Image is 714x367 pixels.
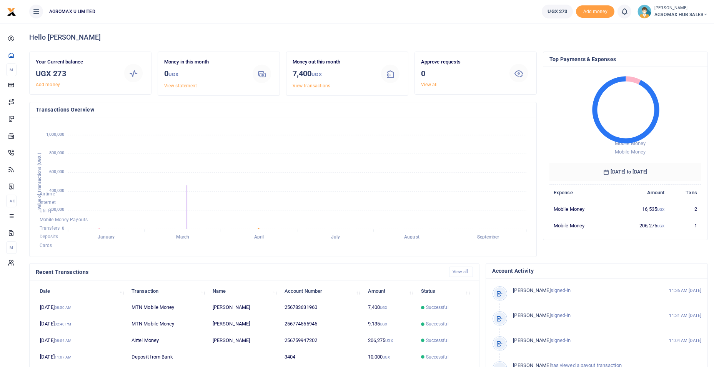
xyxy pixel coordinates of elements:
a: View statement [164,83,197,88]
li: M [6,63,17,76]
th: Account Number: activate to sort column ascending [280,283,364,299]
small: UGX [380,322,387,326]
span: Successful [426,320,449,327]
tspan: August [404,235,419,240]
span: Cards [40,243,52,248]
li: Ac [6,195,17,207]
p: Your Current balance [36,58,116,66]
th: Txns [669,184,701,201]
small: UGX [380,305,387,310]
tspan: 0 [62,226,64,231]
tspan: March [176,235,190,240]
p: signed-in [513,337,654,345]
span: Airtime [40,191,55,197]
tspan: 800,000 [49,151,64,156]
td: 7,400 [363,299,416,316]
span: Successful [426,354,449,360]
h4: Top Payments & Expenses [549,55,701,63]
tspan: July [331,235,340,240]
tspan: 400,000 [49,188,64,193]
td: 206,275 [363,332,416,349]
small: UGX [385,339,393,343]
small: 08:04 AM [55,339,72,343]
small: 02:40 PM [55,322,72,326]
h3: 0 [421,68,501,79]
span: Add money [576,5,614,18]
td: Mobile Money [549,201,614,217]
td: 206,275 [614,217,669,234]
small: UGX [657,207,664,212]
span: Deposits [40,234,58,240]
td: 16,535 [614,201,669,217]
span: Mobile Money [615,140,646,146]
td: [DATE] [36,316,127,332]
td: 256759947202 [280,332,364,349]
td: [DATE] [36,349,127,365]
td: 2 [669,201,701,217]
a: UGX 273 [542,5,573,18]
tspan: 600,000 [49,170,64,175]
th: Name: activate to sort column ascending [208,283,280,299]
td: Mobile Money [549,217,614,234]
text: Value of Transactions (UGX ) [37,153,42,210]
td: Airtel Money [127,332,208,349]
img: logo-small [7,7,16,17]
small: 11:36 AM [DATE] [669,287,701,294]
tspan: April [254,235,264,240]
td: 10,000 [363,349,416,365]
tspan: September [477,235,500,240]
td: [PERSON_NAME] [208,299,280,316]
th: Transaction: activate to sort column ascending [127,283,208,299]
th: Date: activate to sort column descending [36,283,127,299]
td: 256774555945 [280,316,364,332]
td: 1 [669,217,701,234]
li: Toup your wallet [576,5,614,18]
small: UGX [657,224,664,228]
th: Amount: activate to sort column ascending [363,283,416,299]
th: Amount [614,184,669,201]
li: M [6,241,17,254]
img: profile-user [637,5,651,18]
small: 11:31 AM [DATE] [669,312,701,319]
small: UGX [311,72,321,77]
a: View transactions [293,83,331,88]
h3: UGX 273 [36,68,116,79]
a: profile-user [PERSON_NAME] AGROMAX HUB SALES [637,5,708,18]
td: [PERSON_NAME] [208,316,280,332]
p: Money out this month [293,58,373,66]
td: 256783631960 [280,299,364,316]
a: View all [421,82,438,87]
h4: Transactions Overview [36,105,530,114]
small: 11:07 AM [55,355,72,359]
a: Add money [576,8,614,14]
a: Add money [36,82,60,87]
td: [DATE] [36,299,127,316]
span: Internet [40,200,56,205]
small: UGX [168,72,178,77]
small: [PERSON_NAME] [654,5,708,12]
p: Money in this month [164,58,245,66]
th: Status: activate to sort column ascending [416,283,473,299]
span: Transfers [40,225,60,231]
li: Wallet ballance [539,5,576,18]
h4: Account Activity [492,267,701,275]
a: logo-small logo-large logo-large [7,8,16,14]
span: [PERSON_NAME] [513,312,550,318]
span: AGROMAX U LIMITED [46,8,98,15]
span: Mobile Money Payouts [40,217,88,222]
small: UGX [383,355,390,359]
span: Mobile Money [615,149,646,155]
h3: 0 [164,68,245,80]
td: 9,135 [363,316,416,332]
h6: [DATE] to [DATE] [549,163,701,181]
td: [DATE] [36,332,127,349]
span: Successful [426,337,449,344]
small: 08:50 AM [55,305,72,310]
span: AGROMAX HUB SALES [654,11,708,18]
h3: 7,400 [293,68,373,80]
th: Expense [549,184,614,201]
span: [PERSON_NAME] [513,337,550,343]
tspan: January [98,235,115,240]
h4: Recent Transactions [36,268,443,276]
tspan: 1,000,000 [46,132,64,137]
